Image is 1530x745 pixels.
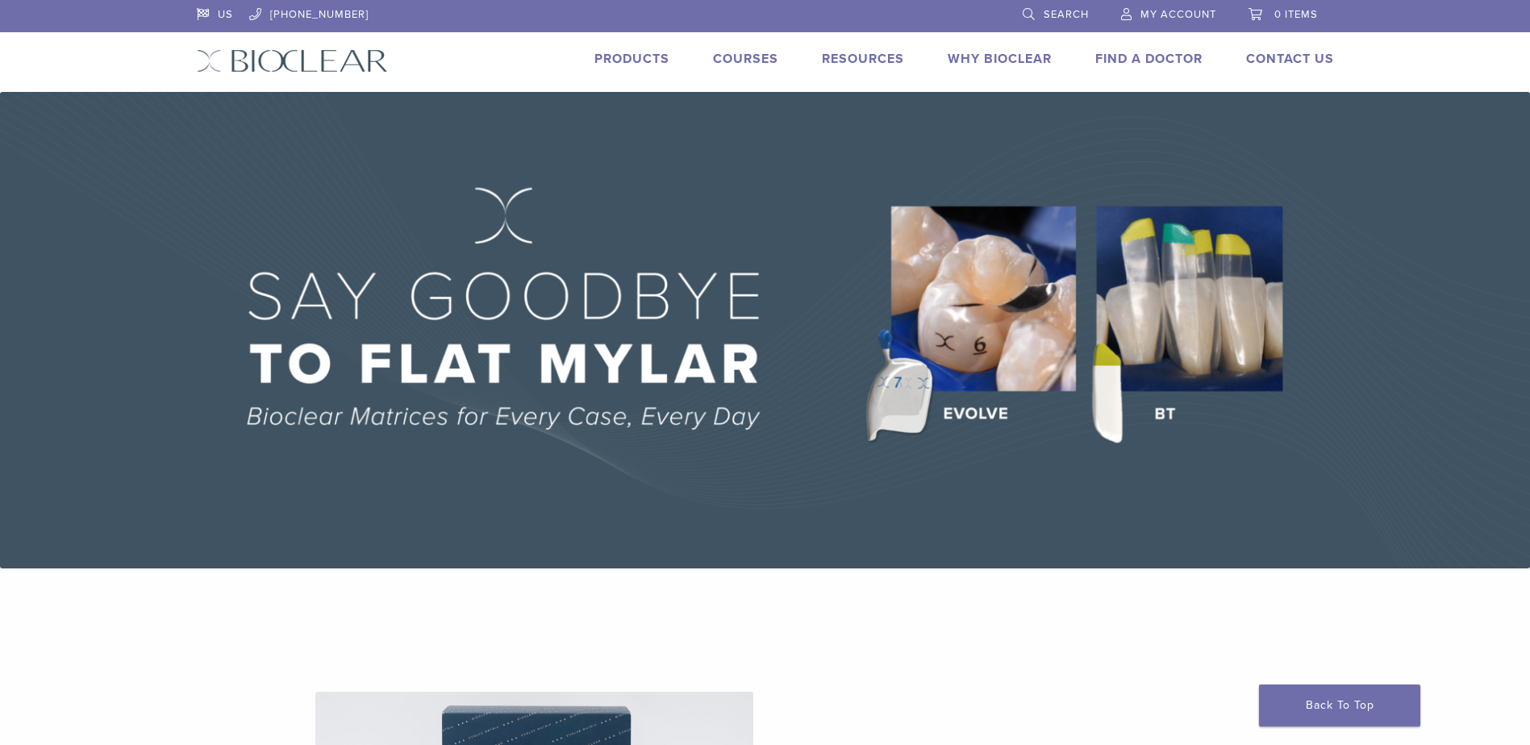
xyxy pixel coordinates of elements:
[1044,8,1089,21] span: Search
[948,51,1052,67] a: Why Bioclear
[713,51,778,67] a: Courses
[822,51,904,67] a: Resources
[197,49,388,73] img: Bioclear
[1274,8,1318,21] span: 0 items
[1095,51,1203,67] a: Find A Doctor
[1259,685,1420,726] a: Back To Top
[594,51,669,67] a: Products
[1246,51,1334,67] a: Contact Us
[1140,8,1216,21] span: My Account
